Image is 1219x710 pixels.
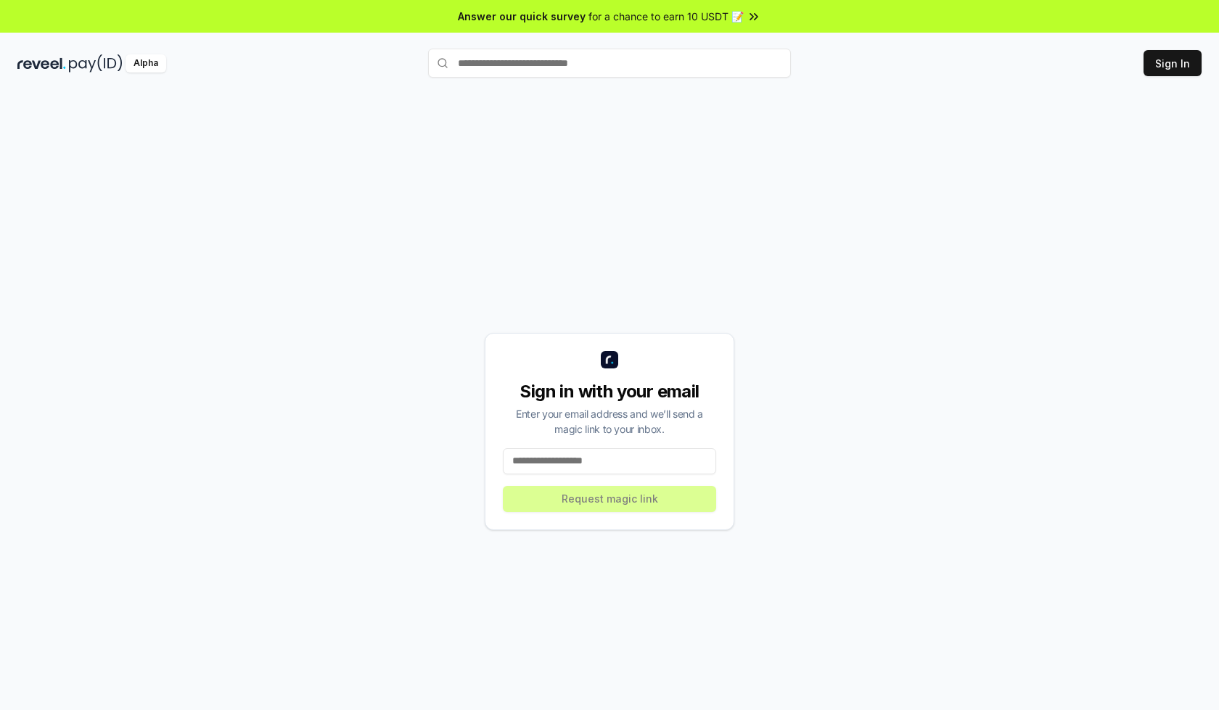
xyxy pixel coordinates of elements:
[17,54,66,73] img: reveel_dark
[503,406,716,437] div: Enter your email address and we’ll send a magic link to your inbox.
[588,9,744,24] span: for a chance to earn 10 USDT 📝
[601,351,618,368] img: logo_small
[503,380,716,403] div: Sign in with your email
[69,54,123,73] img: pay_id
[126,54,166,73] div: Alpha
[458,9,586,24] span: Answer our quick survey
[1144,50,1202,76] button: Sign In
